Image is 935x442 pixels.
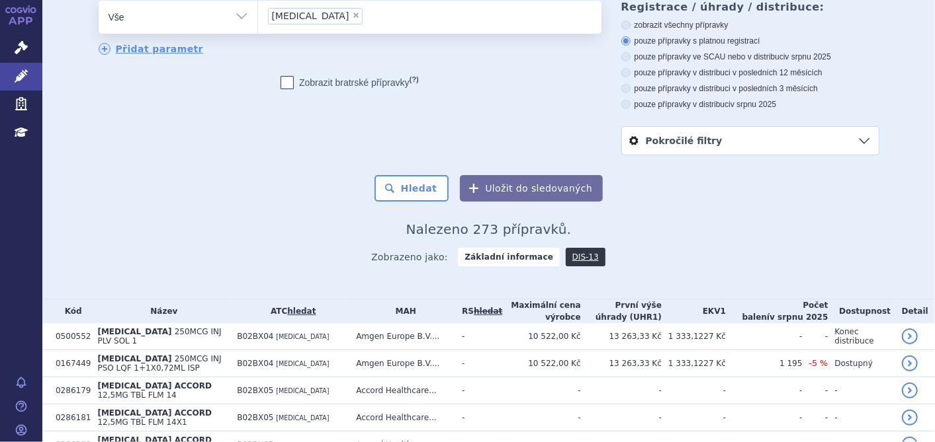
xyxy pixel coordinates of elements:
th: EKV1 [662,299,726,323]
span: B02BX04 [237,332,273,341]
th: Název [91,299,230,323]
input: [MEDICAL_DATA] [367,7,374,24]
td: - [828,404,895,431]
td: 1 333,1227 Kč [662,323,726,350]
a: Přidat parametr [99,43,204,55]
td: Accord Healthcare... [349,404,455,431]
span: 12,5MG TBL FLM 14 [97,390,176,400]
td: Amgen Europe B.V.... [349,323,455,350]
span: × [352,11,360,19]
td: 0167449 [49,350,91,377]
del: hledat [474,307,502,316]
span: -5 % [809,358,828,368]
td: - [662,404,726,431]
td: - [581,377,662,404]
label: Zobrazit bratrské přípravky [281,76,419,89]
a: DIS-13 [566,248,605,266]
span: v srpnu 2025 [731,100,776,109]
th: Detail [895,299,935,323]
h3: Registrace / úhrady / distribuce: [621,1,879,13]
td: 0286181 [49,404,91,431]
td: - [726,323,803,350]
a: detail [902,328,918,344]
label: pouze přípravky v distribuci v posledních 3 měsících [621,83,879,94]
span: [MEDICAL_DATA] [97,354,171,363]
td: 10 522,00 Kč [502,350,580,377]
th: ATC [230,299,349,323]
label: pouze přípravky s platnou registrací [621,36,879,46]
label: pouze přípravky v distribuci [621,99,879,110]
th: Maximální cena výrobce [502,299,580,323]
a: Pokročilé filtry [622,127,879,155]
th: RS [455,299,502,323]
span: 250MCG INJ PSO LQF 1+1X0,72ML ISP [97,354,221,373]
td: Amgen Europe B.V.... [349,350,455,377]
span: [MEDICAL_DATA] ACCORD [97,408,212,418]
td: - [662,377,726,404]
button: Hledat [375,175,449,202]
span: Zobrazeno jako: [371,248,448,266]
span: [MEDICAL_DATA] [97,327,171,336]
span: [MEDICAL_DATA] ACCORD [97,381,212,390]
td: 13 263,33 Kč [581,323,662,350]
td: 0286179 [49,377,91,404]
td: - [455,377,502,404]
td: Konec distribuce [828,323,895,350]
span: [MEDICAL_DATA] [276,360,329,367]
td: - [726,377,803,404]
th: První výše úhrady (UHR1) [581,299,662,323]
td: - [502,404,580,431]
a: detail [902,383,918,398]
td: - [803,404,828,431]
span: [MEDICAL_DATA] [276,387,329,394]
strong: Základní informace [458,248,560,266]
span: [MEDICAL_DATA] [272,11,349,20]
td: - [455,350,502,377]
a: vyhledávání neobsahuje žádnou platnou referenční skupinu [474,307,502,316]
span: Nalezeno 273 přípravků. [406,221,572,237]
td: - [803,377,828,404]
th: MAH [349,299,455,323]
td: 13 263,33 Kč [581,350,662,377]
td: - [502,377,580,404]
span: v srpnu 2025 [785,52,831,61]
a: detail [902,355,918,371]
td: 10 522,00 Kč [502,323,580,350]
label: zobrazit všechny přípravky [621,20,879,30]
span: [MEDICAL_DATA] [276,414,329,422]
td: Accord Healthcare... [349,377,455,404]
td: - [581,404,662,431]
td: - [455,323,502,350]
span: B02BX05 [237,413,273,422]
span: B02BX05 [237,386,273,395]
td: Dostupný [828,350,895,377]
label: pouze přípravky v distribuci v posledních 12 měsících [621,67,879,78]
th: Dostupnost [828,299,895,323]
a: detail [902,410,918,425]
td: 1 195 [726,350,803,377]
span: [MEDICAL_DATA] [276,333,329,340]
button: Uložit do sledovaných [460,175,603,202]
th: Kód [49,299,91,323]
td: 0500552 [49,323,91,350]
span: 12,5MG TBL FLM 14X1 [97,418,187,427]
th: Počet balení [726,299,828,323]
span: 250MCG INJ PLV SOL 1 [97,327,221,346]
td: - [803,323,828,350]
span: B02BX04 [237,359,273,368]
abbr: (?) [410,75,419,84]
td: - [828,377,895,404]
td: - [455,404,502,431]
label: pouze přípravky ve SCAU nebo v distribuci [621,52,879,62]
td: - [726,404,803,431]
td: 1 333,1227 Kč [662,350,726,377]
a: hledat [287,307,316,316]
span: v srpnu 2025 [770,313,828,322]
